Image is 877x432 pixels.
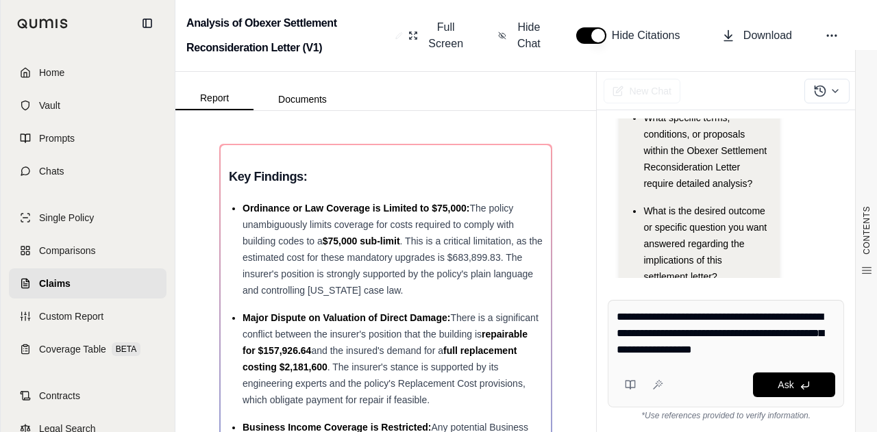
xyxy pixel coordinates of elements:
span: What specific terms, conditions, or proposals within the Obexer Settlement Reconsideration Letter... [643,112,767,189]
img: Qumis Logo [17,18,69,29]
span: Coverage Table [39,342,106,356]
span: There is a significant conflict between the insurer's position that the building is [243,312,539,340]
button: Download [716,22,798,49]
a: Custom Report [9,301,166,331]
a: Contracts [9,381,166,411]
button: Documents [254,88,351,110]
span: Hide Citations [612,27,689,44]
a: Home [9,58,166,88]
span: The policy unambiguously limits coverage for costs required to comply with building codes to a [243,203,514,246]
button: Report [175,87,254,110]
button: Hide Chat [493,14,549,58]
span: Claims [39,277,71,290]
a: Comparisons [9,236,166,266]
span: CONTENTS [861,206,872,255]
span: Chats [39,164,64,178]
a: Coverage TableBETA [9,334,166,364]
span: Full Screen [426,19,465,52]
button: Collapse sidebar [136,12,158,34]
span: . The insurer's stance is supported by its engineering experts and the policy's Replacement Cost ... [243,361,526,405]
button: Full Screen [403,14,471,58]
span: Vault [39,99,60,112]
a: Claims [9,268,166,298]
div: *Use references provided to verify information. [608,407,844,421]
a: Prompts [9,123,166,153]
span: $75,000 sub-limit [323,236,400,246]
a: Single Policy [9,203,166,233]
span: Custom Report [39,309,103,323]
span: What is the desired outcome or specific question you want answered regarding the implications of ... [643,205,767,282]
h2: Analysis of Obexer Settlement Reconsideration Letter (V1) [186,11,390,60]
span: BETA [112,342,140,356]
span: Ask [778,379,793,390]
span: Ordinance or Law Coverage is Limited to $75,000: [243,203,469,214]
span: Major Dispute on Valuation of Direct Damage: [243,312,450,323]
span: Comparisons [39,244,95,257]
span: repairable for $157,926.64 [243,329,528,356]
span: . This is a critical limitation, as the estimated cost for these mandatory upgrades is $683,899.8... [243,236,543,296]
span: Home [39,66,64,79]
span: Single Policy [39,211,94,225]
span: Prompts [39,131,75,145]
span: Download [743,27,792,44]
span: Hide Chat [515,19,543,52]
button: Ask [753,372,835,397]
a: Chats [9,156,166,186]
span: and the insured's demand for a [311,345,443,356]
span: Contracts [39,389,80,403]
h3: Key Findings: [229,164,543,189]
a: Vault [9,90,166,120]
